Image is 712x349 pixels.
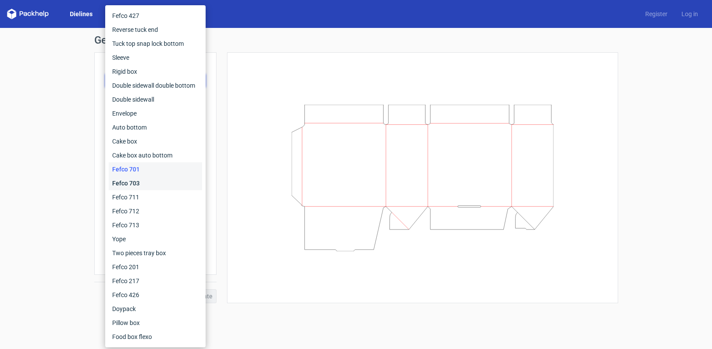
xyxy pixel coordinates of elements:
div: Doypack [109,302,202,316]
div: Fefco 713 [109,218,202,232]
div: Fefco 426 [109,288,202,302]
a: Register [638,10,674,18]
a: Diecut layouts [100,10,152,18]
div: Pillow box [109,316,202,330]
div: Fefco 701 [109,162,202,176]
div: Fefco 711 [109,190,202,204]
div: Sleeve [109,51,202,65]
div: Double sidewall [109,92,202,106]
div: Rigid box [109,65,202,79]
div: Fefco 217 [109,274,202,288]
div: Food box flexo [109,330,202,344]
div: Double sidewall double bottom [109,79,202,92]
div: Fefco 703 [109,176,202,190]
div: Auto bottom [109,120,202,134]
a: Dielines [63,10,100,18]
div: Fefco 427 [109,9,202,23]
div: Fefco 712 [109,204,202,218]
h1: Generate new dieline [94,35,618,45]
div: Cake box auto bottom [109,148,202,162]
div: Cake box [109,134,202,148]
div: Fefco 201 [109,260,202,274]
div: Reverse tuck end [109,23,202,37]
a: Log in [674,10,705,18]
div: Envelope [109,106,202,120]
div: Tuck top snap lock bottom [109,37,202,51]
div: Yope [109,232,202,246]
div: Two pieces tray box [109,246,202,260]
